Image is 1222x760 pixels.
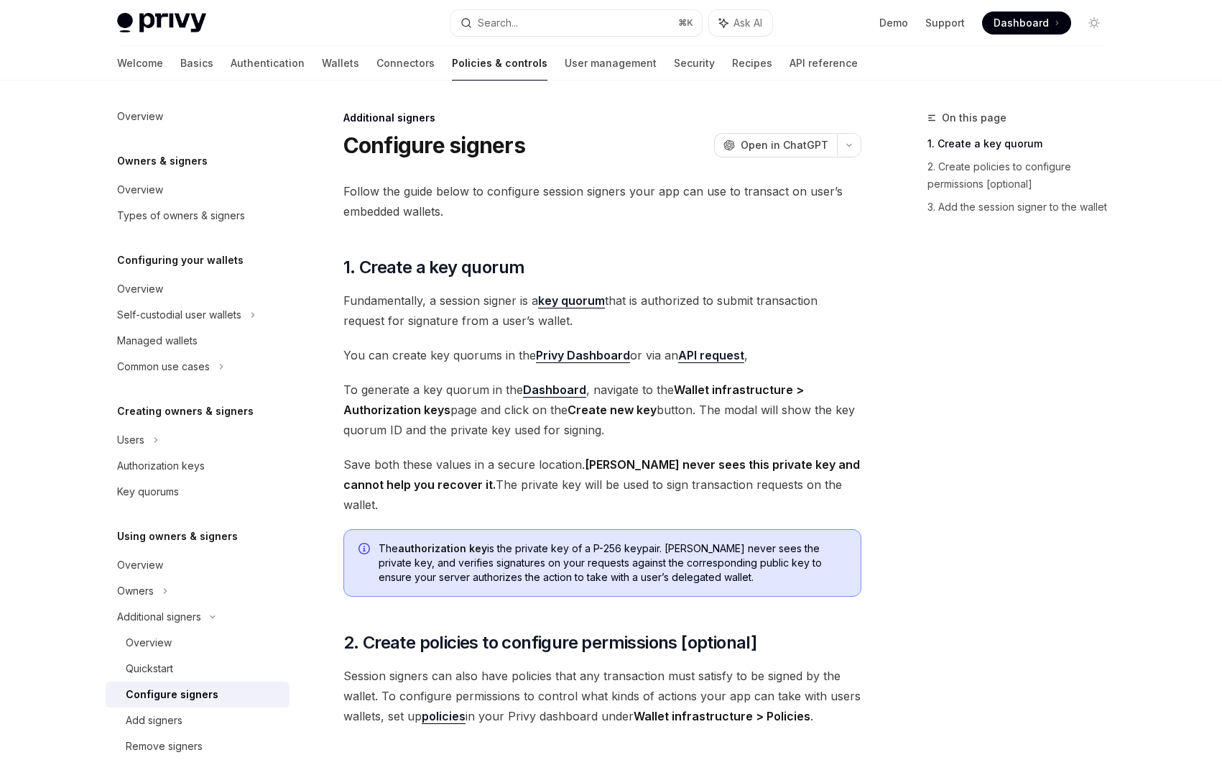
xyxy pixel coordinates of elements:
div: Authorization keys [117,457,205,475]
button: Search...⌘K [450,10,702,36]
a: Key quorums [106,479,290,505]
a: 2. Create policies to configure permissions [optional] [927,155,1117,196]
div: Users [117,431,144,449]
a: Authentication [231,46,305,81]
div: Overview [117,280,163,298]
span: ⌘ K [678,17,693,29]
a: Overview [106,552,290,578]
a: Dashboard [523,383,586,398]
span: 2. Create policies to configure permissions [optional] [343,631,757,654]
strong: Wallet infrastructure > Policies [634,709,810,723]
div: Overview [117,557,163,574]
div: Types of owners & signers [117,207,245,224]
h5: Owners & signers [117,152,208,170]
svg: Info [358,543,373,557]
a: policies [422,709,466,724]
a: Support [925,16,965,30]
h5: Using owners & signers [117,528,238,545]
a: Recipes [732,46,772,81]
a: Configure signers [106,682,290,708]
a: Overview [106,276,290,302]
a: Connectors [376,46,435,81]
img: light logo [117,13,206,33]
button: Toggle dark mode [1083,12,1106,35]
div: Managed wallets [117,332,198,349]
a: Quickstart [106,656,290,682]
span: Session signers can also have policies that any transaction must satisfy to be signed by the wall... [343,666,861,726]
a: Overview [106,104,290,129]
span: To generate a key quorum in the , navigate to the page and click on the button. The modal will sh... [343,380,861,440]
strong: authorization key [398,542,487,554]
div: Overview [126,634,172,651]
a: API reference [790,46,858,81]
div: Quickstart [126,660,173,677]
a: Overview [106,177,290,203]
div: Additional signers [117,608,201,626]
strong: Create new key [568,403,657,417]
div: Owners [117,582,154,600]
span: 1. Create a key quorum [343,256,525,279]
span: Open in ChatGPT [741,138,828,152]
a: Welcome [117,46,163,81]
div: Overview [117,108,163,125]
div: Key quorums [117,483,179,500]
span: You can create key quorums in the or via an , [343,345,861,365]
a: Add signers [106,708,290,733]
div: Self-custodial user wallets [117,306,241,324]
span: Dashboard [994,16,1049,30]
button: Open in ChatGPT [714,133,837,157]
span: Save both these values in a secure location. The private key will be used to sign transaction req... [343,454,861,515]
a: Policies & controls [452,46,547,81]
a: Overview [106,630,290,656]
div: Overview [117,181,163,198]
a: Basics [180,46,213,81]
a: API request [678,348,744,363]
a: Demo [879,16,908,30]
span: Fundamentally, a session signer is a that is authorized to submit transaction request for signatu... [343,290,861,331]
span: On this page [942,109,1006,127]
a: Privy Dashboard [536,348,630,363]
span: The is the private key of a P-256 keypair. [PERSON_NAME] never sees the private key, and verifies... [379,541,846,585]
a: Authorization keys [106,453,290,479]
a: Dashboard [982,12,1071,35]
div: Common use cases [117,358,210,375]
div: Add signers [126,712,182,729]
h1: Configure signers [343,132,525,158]
button: Ask AI [709,10,772,36]
strong: [PERSON_NAME] never sees this private key and cannot help you recover it. [343,457,860,492]
a: Wallets [322,46,359,81]
span: Ask AI [733,16,762,30]
div: Remove signers [126,738,203,755]
div: Configure signers [126,686,218,703]
span: Follow the guide below to configure session signers your app can use to transact on user’s embedd... [343,181,861,221]
a: Managed wallets [106,328,290,354]
a: 1. Create a key quorum [927,132,1117,155]
a: User management [565,46,657,81]
div: Additional signers [343,111,861,125]
a: Types of owners & signers [106,203,290,229]
a: Remove signers [106,733,290,759]
a: key quorum [538,293,605,308]
div: Search... [478,14,518,32]
h5: Configuring your wallets [117,252,244,269]
h5: Creating owners & signers [117,403,254,420]
a: Security [674,46,715,81]
a: 3. Add the session signer to the wallet [927,196,1117,219]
